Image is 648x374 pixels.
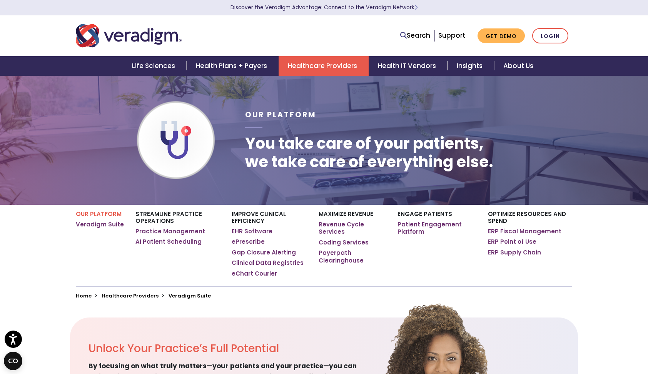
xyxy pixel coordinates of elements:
[232,228,272,235] a: EHR Software
[76,221,124,228] a: Veradigm Suite
[89,342,366,355] h2: Unlock Your Practice’s Full Potential
[478,28,525,43] a: Get Demo
[232,259,304,267] a: Clinical Data Registries
[135,238,202,246] a: AI Patient Scheduling
[397,221,476,236] a: Patient Engagement Platform
[488,238,536,246] a: ERP Point of Use
[279,56,369,76] a: Healthcare Providers
[76,23,182,48] img: Veradigm logo
[494,56,543,76] a: About Us
[76,292,92,299] a: Home
[319,249,386,264] a: Payerpath Clearinghouse
[232,270,277,278] a: eChart Courier
[230,4,418,11] a: Discover the Veradigm Advantage: Connect to the Veradigm NetworkLearn More
[245,110,316,120] span: Our Platform
[532,28,568,44] a: Login
[4,352,22,370] button: Open CMP widget
[135,228,205,235] a: Practice Management
[488,228,561,235] a: ERP Fiscal Management
[232,249,296,256] a: Gap Closure Alerting
[187,56,279,76] a: Health Plans + Payers
[448,56,494,76] a: Insights
[369,56,448,76] a: Health IT Vendors
[319,221,386,236] a: Revenue Cycle Services
[232,238,265,246] a: ePrescribe
[245,134,493,171] h1: You take care of your patients, we take care of everything else.
[102,292,159,299] a: Healthcare Providers
[414,4,418,11] span: Learn More
[488,249,541,256] a: ERP Supply Chain
[438,31,465,40] a: Support
[123,56,187,76] a: Life Sciences
[400,30,430,41] a: Search
[319,239,369,246] a: Coding Services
